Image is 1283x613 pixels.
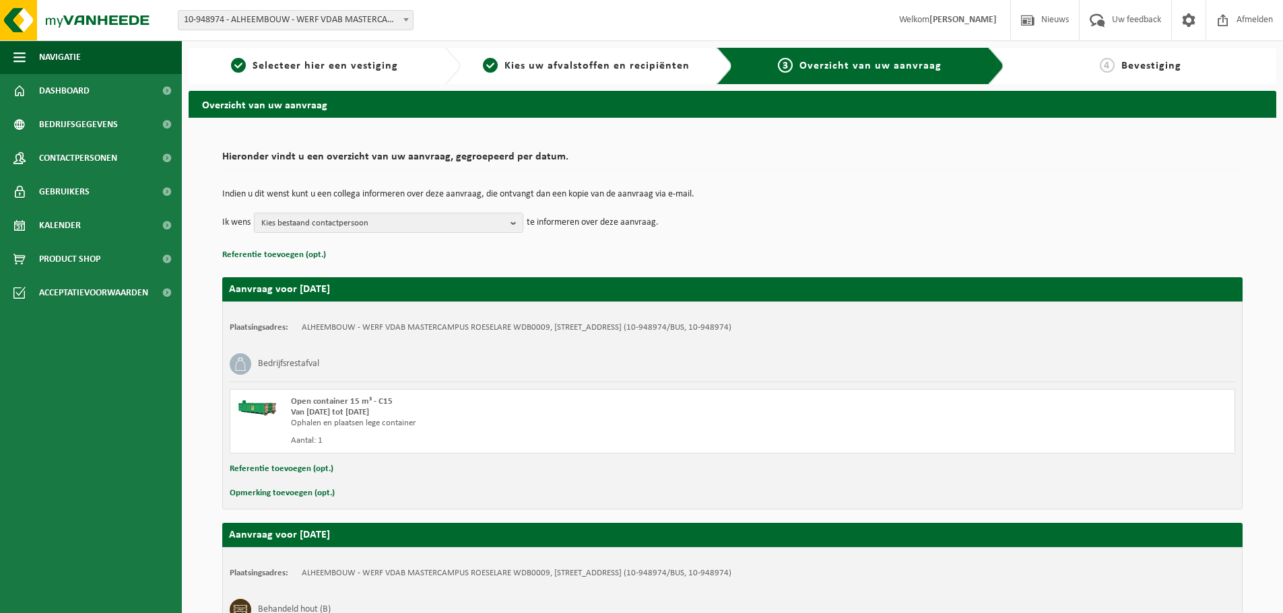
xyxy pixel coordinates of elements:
span: 1 [231,58,246,73]
h2: Overzicht van uw aanvraag [189,91,1276,117]
strong: Plaatsingsadres: [230,323,288,332]
span: Overzicht van uw aanvraag [799,61,942,71]
strong: Aanvraag voor [DATE] [229,284,330,295]
div: Aantal: 1 [291,435,787,446]
h2: Hieronder vindt u een overzicht van uw aanvraag, gegroepeerd per datum. [222,151,1243,170]
button: Referentie toevoegen (opt.) [230,460,333,478]
h3: Bedrijfsrestafval [258,353,319,375]
span: 10-948974 - ALHEEMBOUW - WERF VDAB MASTERCAMPUS ROESELARE WDB0009 - ROESELARE [178,11,413,30]
span: Acceptatievoorwaarden [39,276,148,310]
strong: Van [DATE] tot [DATE] [291,408,369,417]
span: Dashboard [39,74,90,108]
td: ALHEEMBOUW - WERF VDAB MASTERCAMPUS ROESELARE WDB0009, [STREET_ADDRESS] (10-948974/BUS, 10-948974) [302,568,731,579]
span: 2 [483,58,498,73]
p: Ik wens [222,213,251,233]
button: Referentie toevoegen (opt.) [222,246,326,264]
span: Bedrijfsgegevens [39,108,118,141]
span: Open container 15 m³ - C15 [291,397,393,406]
p: te informeren over deze aanvraag. [527,213,659,233]
td: ALHEEMBOUW - WERF VDAB MASTERCAMPUS ROESELARE WDB0009, [STREET_ADDRESS] (10-948974/BUS, 10-948974) [302,322,731,333]
button: Opmerking toevoegen (opt.) [230,484,335,502]
span: Selecteer hier een vestiging [253,61,398,71]
strong: Aanvraag voor [DATE] [229,530,330,540]
span: Kies uw afvalstoffen en recipiënten [504,61,690,71]
span: 10-948974 - ALHEEMBOUW - WERF VDAB MASTERCAMPUS ROESELARE WDB0009 - ROESELARE [178,10,414,30]
span: Gebruikers [39,175,90,209]
p: Indien u dit wenst kunt u een collega informeren over deze aanvraag, die ontvangt dan een kopie v... [222,190,1243,199]
img: HK-XC-15-GN-00.png [237,396,277,417]
button: Kies bestaand contactpersoon [254,213,523,233]
span: Kies bestaand contactpersoon [261,213,505,233]
strong: [PERSON_NAME] [929,15,997,25]
span: Navigatie [39,40,81,74]
strong: Plaatsingsadres: [230,569,288,577]
span: 4 [1100,58,1115,73]
a: 2Kies uw afvalstoffen en recipiënten [467,58,706,74]
span: 3 [778,58,793,73]
span: Bevestiging [1121,61,1181,71]
span: Kalender [39,209,81,242]
div: Ophalen en plaatsen lege container [291,418,787,429]
span: Product Shop [39,242,100,276]
a: 1Selecteer hier een vestiging [195,58,434,74]
span: Contactpersonen [39,141,117,175]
